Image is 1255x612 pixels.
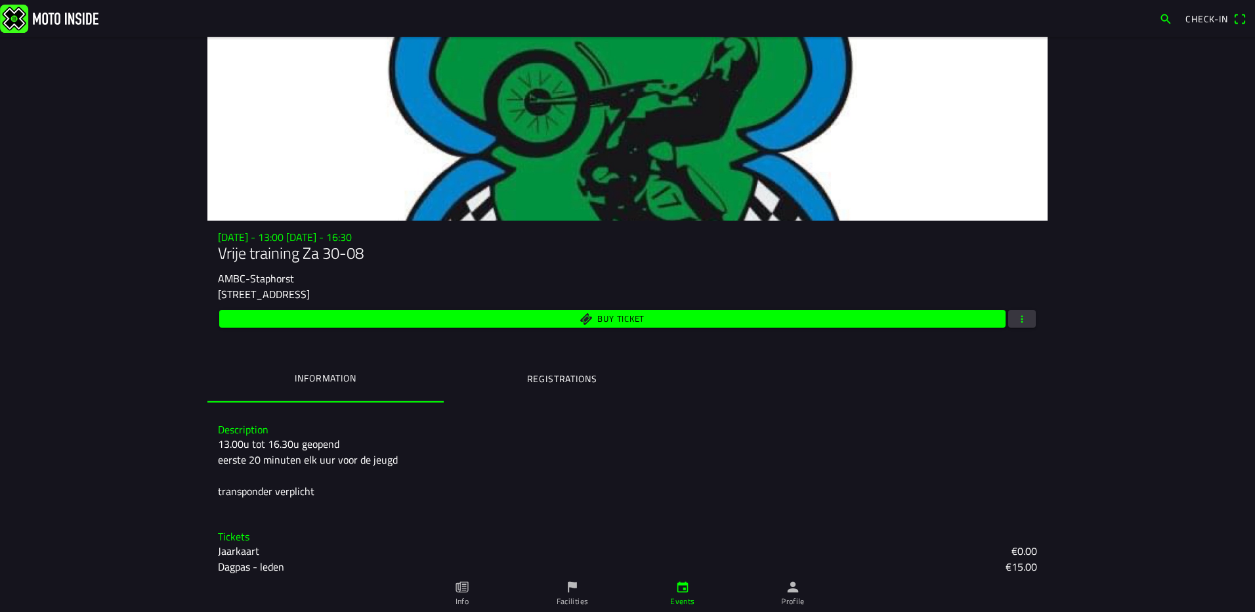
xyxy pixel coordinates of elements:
h1: Vrije training Za 30-08 [218,244,1037,263]
ion-label: Registrations [527,372,597,386]
span: Buy ticket [597,315,645,323]
ion-icon: flag [565,580,580,594]
ion-text: [STREET_ADDRESS] [218,286,310,302]
ion-text: €0.00 [1011,543,1037,559]
h3: [DATE] - 13:00 [DATE] - 16:30 [218,231,1037,244]
ion-text: AMBC-Staphorst [218,271,294,286]
h3: Tickets [218,531,1037,543]
span: Check-in [1185,12,1228,26]
a: Check-inqr scanner [1179,7,1252,30]
ion-label: Information [295,371,356,385]
ion-label: Events [670,596,694,607]
ion-label: Profile [781,596,805,607]
div: 13.00u tot 16.30u geopend eerste 20 minuten elk uur voor de jeugd transponder verplicht [218,436,1037,499]
ion-icon: person [786,580,800,594]
ion-text: €15.00 [1006,559,1037,575]
h3: Description [218,424,1037,436]
ion-label: Facilities [557,596,589,607]
ion-label: Info [456,596,469,607]
ion-icon: paper [455,580,469,594]
a: search [1153,7,1179,30]
ion-text: Jaarkaart [218,543,259,559]
ion-text: Dagpas - leden [218,559,284,575]
ion-icon: calendar [675,580,690,594]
